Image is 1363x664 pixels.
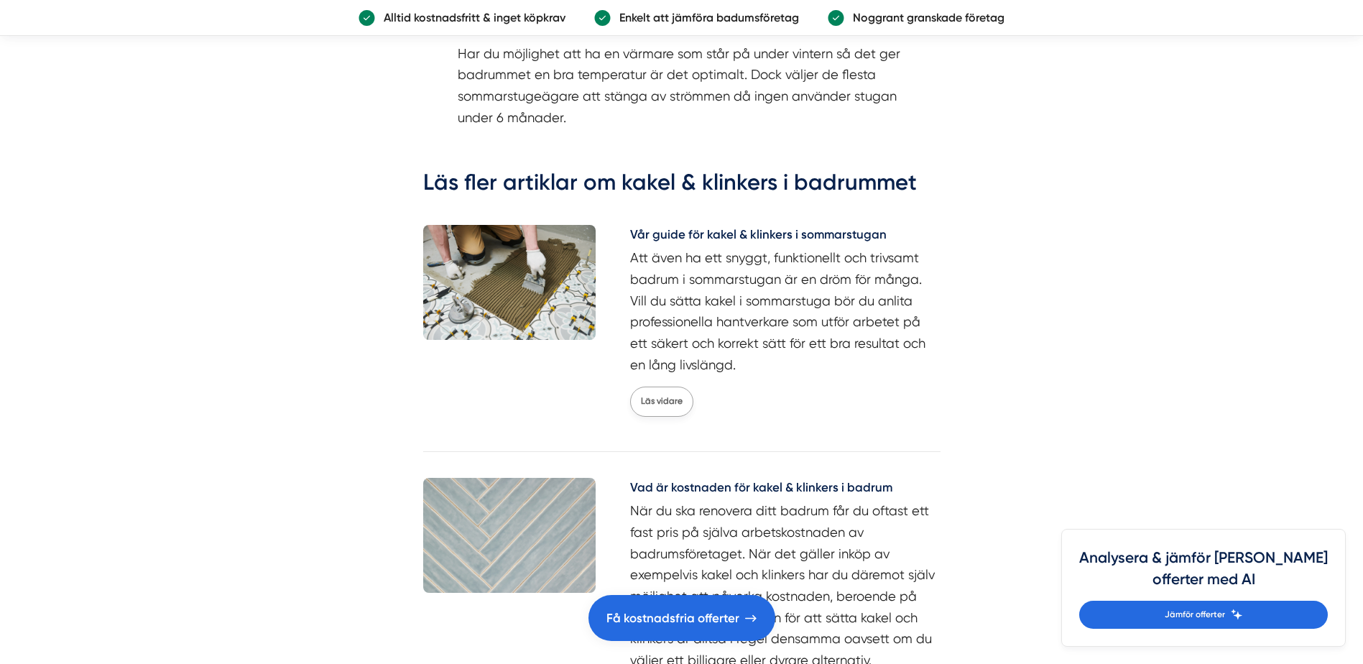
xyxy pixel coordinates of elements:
a: Vad är kostnaden för kakel & klinkers i badrum [630,478,941,501]
p: Noggrant granskade företag [844,9,1004,27]
h2: Läs fler artiklar om kakel & klinkers i badrummet [423,167,941,207]
a: Få kostnadsfria offerter [588,595,775,641]
p: Att även ha ett snyggt, funktionellt och trivsamt badrum i sommarstugan är en dröm för många. Vil... [630,247,941,375]
span: Få kostnadsfria offerter [606,609,739,628]
a: Läs vidare [630,387,693,416]
h4: Analysera & jämför [PERSON_NAME] offerter med AI [1079,547,1328,601]
span: Jämför offerter [1165,608,1225,622]
p: Enkelt att jämföra badumsföretag [611,9,799,27]
a: Jämför offerter [1079,601,1328,629]
p: Alltid kostnadsfritt & inget köpkrav [375,9,565,27]
img: Vad är kostnaden för kakel & klinkers i badrum [423,478,596,593]
a: Vår guide för kakel & klinkers i sommarstugan [630,225,941,248]
img: Vår guide för kakel & klinkers i sommarstugan [423,225,596,340]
